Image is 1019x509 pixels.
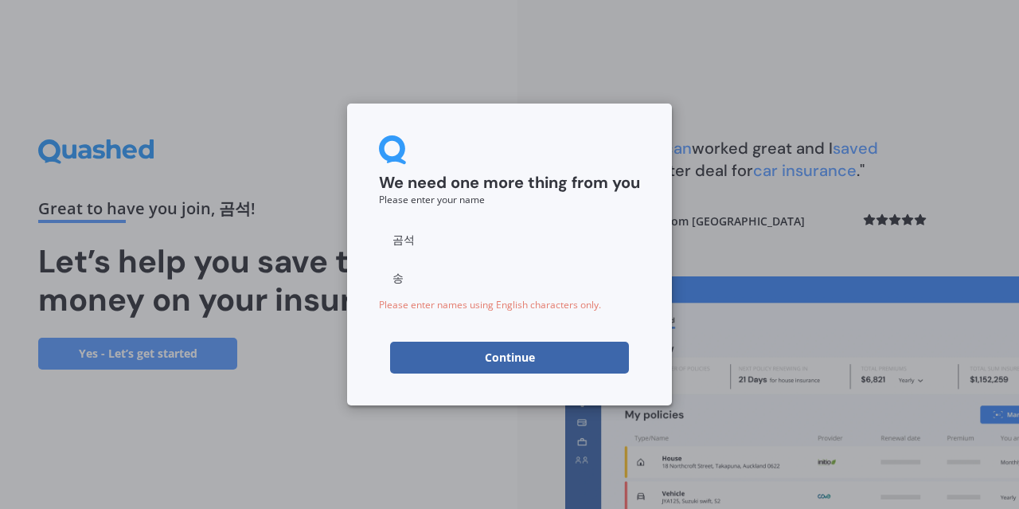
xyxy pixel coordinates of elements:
[379,300,640,310] div: Please enter names using English characters only.
[379,193,485,206] small: Please enter your name
[379,173,640,194] h2: We need one more thing from you
[379,262,640,294] input: Last name
[390,342,629,374] button: Continue
[379,224,640,256] input: First name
